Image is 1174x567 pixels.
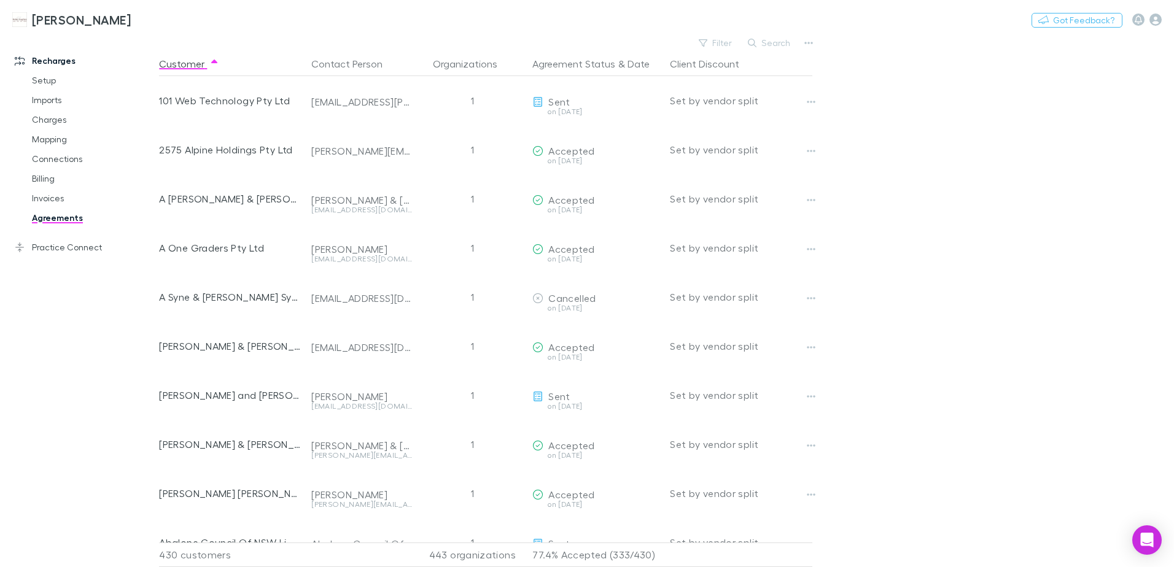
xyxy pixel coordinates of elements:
span: Accepted [548,145,594,156]
div: Set by vendor split [670,125,812,174]
div: 1 [417,371,527,420]
div: 1 [417,76,527,125]
div: & [532,52,660,76]
div: 443 organizations [417,542,527,567]
div: on [DATE] [532,108,660,115]
div: Set by vendor split [670,223,812,272]
div: [PERSON_NAME] [311,488,412,501]
a: [PERSON_NAME] [5,5,138,34]
div: Set by vendor split [670,322,812,371]
div: Abalone Council Of NSW Limited [311,538,412,550]
img: Hales Douglass's Logo [12,12,27,27]
div: on [DATE] [532,206,660,214]
div: Set by vendor split [670,518,812,567]
a: Mapping [20,129,166,149]
div: on [DATE] [532,501,660,508]
span: Accepted [548,341,594,353]
div: Set by vendor split [670,76,812,125]
span: Accepted [548,439,594,451]
div: A Syne & [PERSON_NAME] Syne & [PERSON_NAME] [PERSON_NAME] & R Syne [159,272,301,322]
div: Set by vendor split [670,371,812,420]
span: Sent [548,96,570,107]
div: 1 [417,420,527,469]
div: 430 customers [159,542,306,567]
button: Date [628,52,650,76]
div: [PERSON_NAME] & [PERSON_NAME] [311,194,412,206]
div: [PERSON_NAME] [311,390,412,403]
div: Set by vendor split [670,420,812,469]
div: on [DATE] [532,255,660,263]
button: Got Feedback? [1032,13,1122,28]
span: Cancelled [548,292,596,304]
div: [PERSON_NAME] and [PERSON_NAME] [159,371,301,420]
div: 1 [417,322,527,371]
div: Open Intercom Messenger [1132,525,1162,555]
div: Set by vendor split [670,469,812,518]
button: Search [742,36,798,50]
div: Set by vendor split [670,272,812,322]
div: on [DATE] [532,157,660,164]
div: 1 [417,174,527,223]
a: Connections [20,149,166,169]
div: 1 [417,223,527,272]
span: Accepted [548,243,594,255]
div: [EMAIL_ADDRESS][DOMAIN_NAME] [311,292,412,304]
button: Organizations [433,52,512,76]
div: [PERSON_NAME][EMAIL_ADDRESS][DOMAIN_NAME] [311,452,412,459]
div: [PERSON_NAME] [311,243,412,255]
div: [EMAIL_ADDRESS][DOMAIN_NAME] [311,341,412,353]
div: [EMAIL_ADDRESS][PERSON_NAME][DOMAIN_NAME] [311,96,412,108]
div: 1 [417,518,527,567]
div: on [DATE] [532,304,660,312]
a: Agreements [20,208,166,228]
span: Accepted [548,488,594,500]
div: [EMAIL_ADDRESS][DOMAIN_NAME] [311,206,412,214]
p: 77.4% Accepted (333/430) [532,543,660,566]
div: on [DATE] [532,403,660,410]
button: Filter [693,36,739,50]
span: Accepted [548,194,594,206]
div: 1 [417,469,527,518]
div: [PERSON_NAME] & [PERSON_NAME] [159,322,301,371]
div: Abalone Council Of NSW Limited [159,518,301,567]
div: [EMAIL_ADDRESS][DOMAIN_NAME] [311,403,412,410]
div: [EMAIL_ADDRESS][DOMAIN_NAME] [311,255,412,263]
div: [PERSON_NAME] & [PERSON_NAME] & [PERSON_NAME] & [PERSON_NAME] [159,420,301,469]
div: 2575 Alpine Holdings Pty Ltd [159,125,301,174]
div: 1 [417,125,527,174]
a: Recharges [2,51,166,71]
div: [PERSON_NAME] [PERSON_NAME] [159,469,301,518]
a: Invoices [20,188,166,208]
a: Practice Connect [2,237,166,257]
a: Imports [20,90,166,110]
a: Billing [20,169,166,188]
button: Contact Person [311,52,397,76]
a: Setup [20,71,166,90]
div: A One Graders Pty Ltd [159,223,301,272]
div: on [DATE] [532,452,660,459]
span: Sent [548,390,570,402]
span: Sent [548,538,570,549]
div: A [PERSON_NAME] & [PERSON_NAME] [159,174,301,223]
div: 101 Web Technology Pty Ltd [159,76,301,125]
button: Agreement Status [532,52,615,76]
h3: [PERSON_NAME] [32,12,131,27]
div: [PERSON_NAME] & [PERSON_NAME] & [PERSON_NAME] & [PERSON_NAME] [311,439,412,452]
a: Charges [20,110,166,129]
div: on [DATE] [532,353,660,361]
div: Set by vendor split [670,174,812,223]
div: 1 [417,272,527,322]
button: Client Discount [670,52,754,76]
button: Customer [159,52,219,76]
div: [PERSON_NAME][EMAIL_ADDRESS][DOMAIN_NAME] [311,501,412,508]
div: [PERSON_NAME][EMAIL_ADDRESS][DOMAIN_NAME] [311,145,412,157]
